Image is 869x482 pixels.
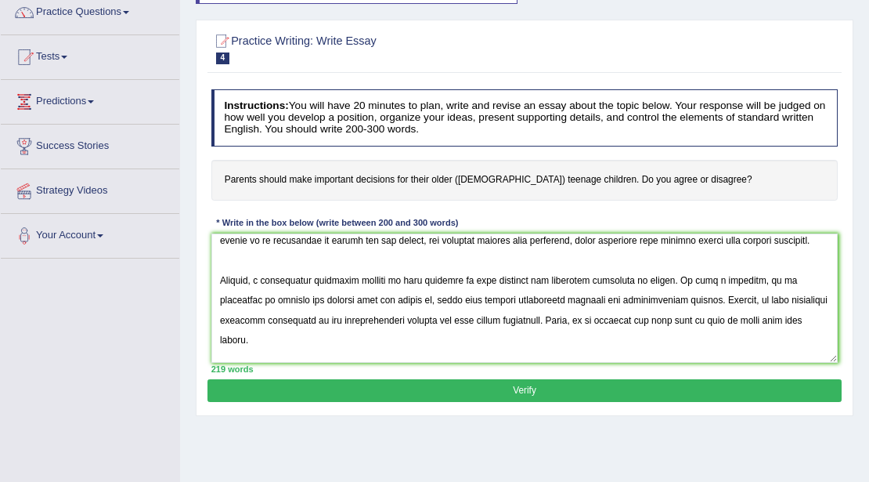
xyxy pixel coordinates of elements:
a: Tests [1,35,179,74]
h4: Parents should make important decisions for their older ([DEMOGRAPHIC_DATA]) teenage children. Do... [211,160,838,201]
button: Verify [207,379,841,402]
span: 4 [216,53,230,64]
h2: Practice Writing: Write Essay [211,31,600,64]
a: Your Account [1,214,179,253]
div: 219 words [211,363,838,375]
h4: You will have 20 minutes to plan, write and revise an essay about the topic below. Your response ... [211,89,838,146]
b: Instructions: [224,100,288,111]
a: Strategy Videos [1,169,179,208]
a: Success Stories [1,125,179,164]
a: Predictions [1,80,179,119]
div: * Write in the box below (write between 200 and 300 words) [211,217,463,230]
